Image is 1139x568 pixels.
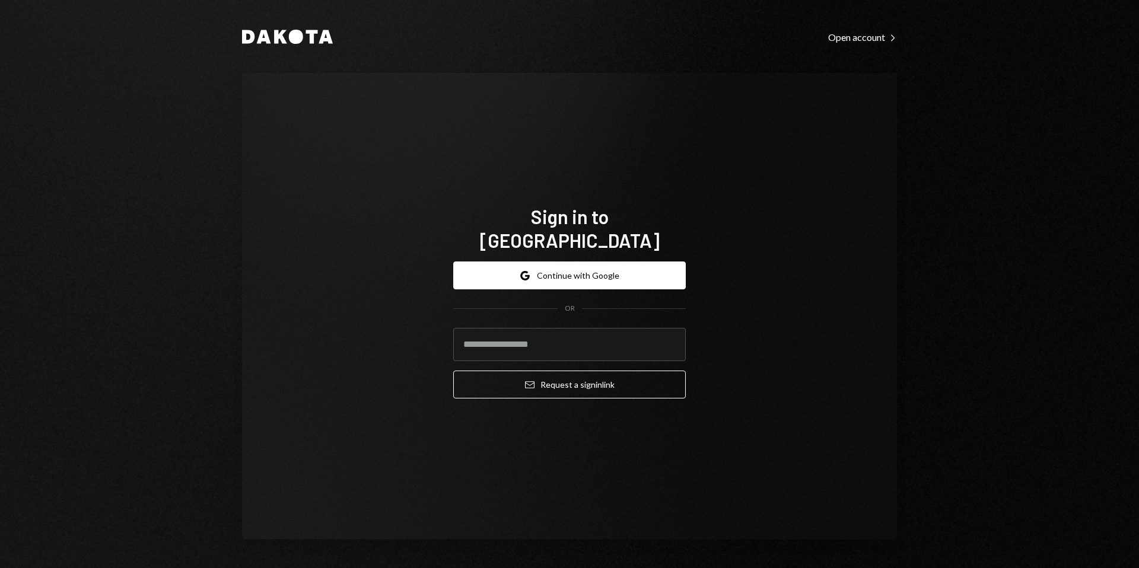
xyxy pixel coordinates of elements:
a: Open account [828,30,897,43]
button: Request a signinlink [453,371,686,398]
div: Open account [828,31,897,43]
button: Continue with Google [453,261,686,289]
h1: Sign in to [GEOGRAPHIC_DATA] [453,205,686,252]
div: OR [565,304,575,314]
